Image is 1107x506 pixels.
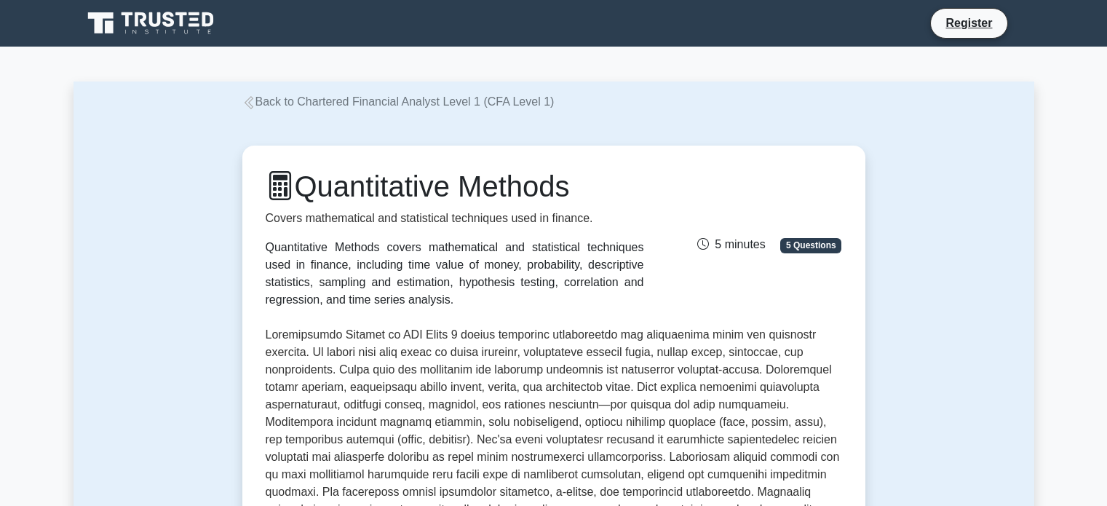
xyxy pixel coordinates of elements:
h1: Quantitative Methods [266,169,644,204]
a: Back to Chartered Financial Analyst Level 1 (CFA Level 1) [242,95,555,108]
p: Covers mathematical and statistical techniques used in finance. [266,210,644,227]
span: 5 minutes [697,238,765,250]
div: Quantitative Methods covers mathematical and statistical techniques used in finance, including ti... [266,239,644,309]
a: Register [937,14,1001,32]
span: 5 Questions [780,238,841,253]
